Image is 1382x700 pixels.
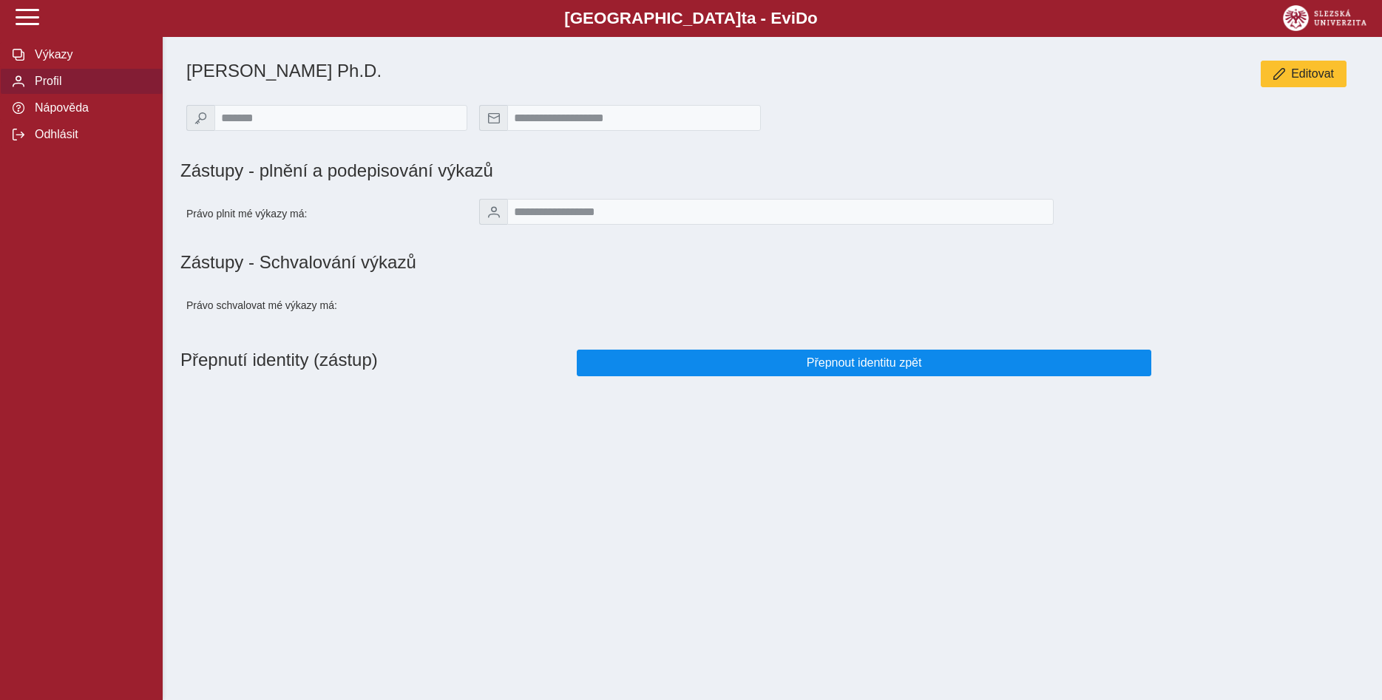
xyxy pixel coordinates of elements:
[741,9,746,27] span: t
[180,285,473,326] div: Právo schvalovat mé výkazy má:
[577,350,1151,376] button: Přepnout identitu zpět
[30,128,150,141] span: Odhlásit
[180,344,571,382] h1: Přepnutí identity (zástup)
[30,101,150,115] span: Nápověda
[30,75,150,88] span: Profil
[186,61,956,81] h1: [PERSON_NAME] Ph.D.
[30,48,150,61] span: Výkazy
[180,252,1364,273] h1: Zástupy - Schvalování výkazů
[180,193,473,234] div: Právo plnit mé výkazy má:
[807,9,818,27] span: o
[180,160,956,181] h1: Zástupy - plnění a podepisování výkazů
[1283,5,1366,31] img: logo_web_su.png
[1261,61,1347,87] button: Editovat
[589,356,1139,370] span: Přepnout identitu zpět
[1291,67,1334,81] span: Editovat
[44,9,1338,28] b: [GEOGRAPHIC_DATA] a - Evi
[796,9,807,27] span: D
